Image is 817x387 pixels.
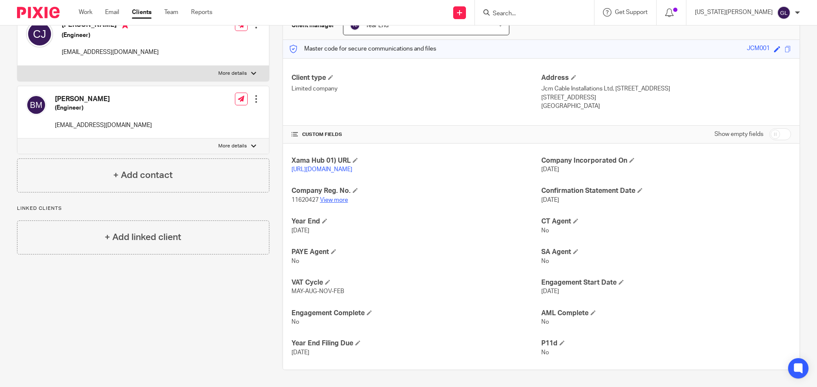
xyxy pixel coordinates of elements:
span: No [541,350,549,356]
img: svg%3E [777,6,791,20]
h4: CUSTOM FIELDS [291,131,541,138]
img: svg%3E [26,95,46,115]
h5: (Engineer) [62,31,159,40]
h4: Company Reg. No. [291,186,541,195]
span: No [291,258,299,264]
a: Team [164,8,178,17]
h4: VAT Cycle [291,278,541,287]
h4: P11d [541,339,791,348]
h4: Address [541,73,791,82]
p: [STREET_ADDRESS] [541,93,791,102]
p: Limited company [291,85,541,93]
span: Year End [366,23,389,28]
h4: Xama Hub 01) URL [291,156,541,165]
h4: Engagement Start Date [541,278,791,287]
p: Jcm Cable Installations Ltd, [STREET_ADDRESS] [541,85,791,93]
p: [EMAIL_ADDRESS][DOMAIN_NAME] [55,121,152,130]
span: [DATE] [541,167,559,172]
a: Email [105,8,119,17]
h4: Client type [291,73,541,82]
p: More details [218,143,247,150]
h4: [PERSON_NAME] [55,95,152,104]
h4: AML Complete [541,309,791,318]
span: MAY-AUG-NOV-FEB [291,288,344,294]
div: JCM001 [747,44,770,54]
p: More details [218,70,247,77]
img: Pixie [17,7,60,18]
p: [GEOGRAPHIC_DATA] [541,102,791,110]
input: Search [492,10,568,18]
h5: (Engineer) [55,104,152,112]
img: svg%3E [350,20,360,31]
span: 11620427 [291,197,319,203]
h4: Confirmation Statement Date [541,186,791,195]
p: Linked clients [17,205,269,212]
p: [EMAIL_ADDRESS][DOMAIN_NAME] [62,48,159,56]
a: [URL][DOMAIN_NAME] [291,167,352,172]
span: No [541,228,549,234]
span: Get Support [615,9,648,15]
h4: [PERSON_NAME] [62,20,159,31]
h4: Engagement Complete [291,309,541,318]
h4: PAYE Agent [291,248,541,257]
span: [DATE] [291,350,309,356]
h4: + Add linked client [105,231,181,244]
h3: Client manager [291,21,334,30]
h4: Year End Filing Due [291,339,541,348]
h4: CT Agent [541,217,791,226]
label: Show empty fields [714,130,763,138]
img: svg%3E [26,20,53,48]
span: No [291,319,299,325]
span: No [541,319,549,325]
p: Master code for secure communications and files [289,45,436,53]
a: View more [320,197,348,203]
span: [DATE] [541,197,559,203]
a: Reports [191,8,212,17]
span: [DATE] [541,288,559,294]
span: [DATE] [291,228,309,234]
h4: Company Incorporated On [541,156,791,165]
p: [US_STATE][PERSON_NAME] [695,8,773,17]
a: Work [79,8,92,17]
a: Clients [132,8,151,17]
span: No [541,258,549,264]
h4: + Add contact [113,169,173,182]
h4: SA Agent [541,248,791,257]
h4: Year End [291,217,541,226]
